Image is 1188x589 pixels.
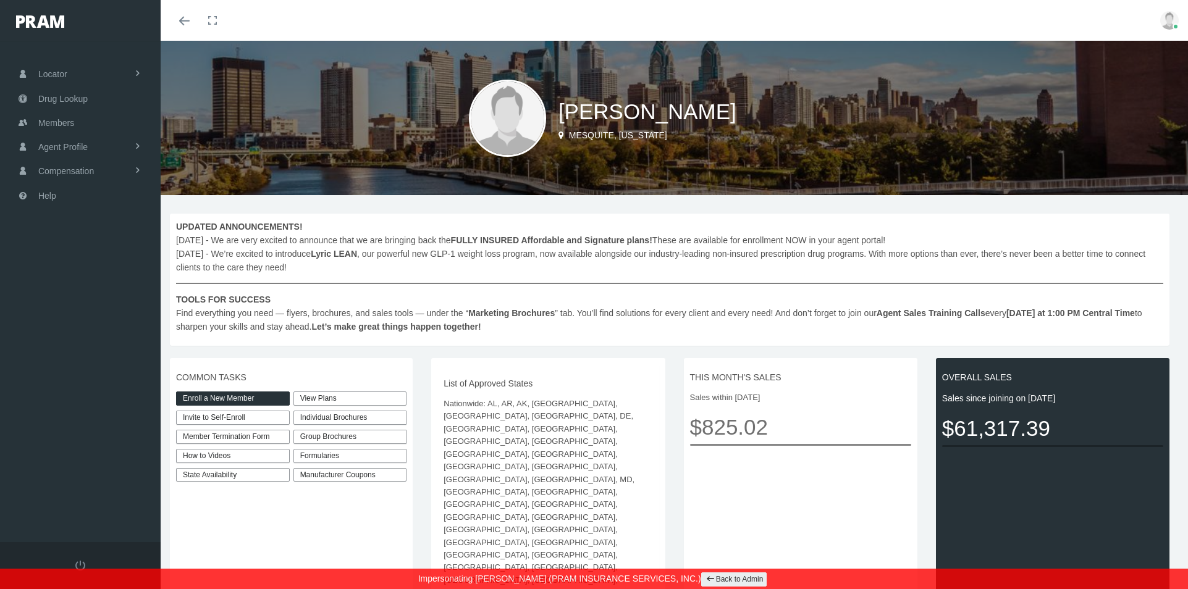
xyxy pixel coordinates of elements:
b: Marketing Brochures [468,308,555,318]
b: Lyric LEAN [311,249,357,259]
span: Agent Profile [38,135,88,159]
span: Help [38,184,56,207]
a: Member Termination Form [176,430,290,444]
span: $825.02 [690,410,911,444]
span: Locator [38,62,67,86]
span: Sales within [DATE] [690,391,911,404]
span: Compensation [38,159,94,183]
a: Back to Admin [701,572,767,587]
div: Group Brochures [293,430,407,444]
span: [DATE] - We are very excited to announce that we are bringing back the These are available for en... [176,220,1163,333]
span: [PERSON_NAME] [558,99,736,123]
a: Manufacturer Coupons [293,468,407,482]
img: user-placeholder.jpg [1160,11,1179,30]
b: UPDATED ANNOUNCEMENTS! [176,222,303,232]
span: Members [38,111,74,135]
div: Formularies [293,449,407,463]
span: COMMON TASKS [176,370,407,384]
div: Individual Brochures [293,411,407,425]
a: State Availability [176,468,290,482]
a: How to Videos [176,449,290,463]
b: Let’s make great things happen together! [311,322,481,332]
img: PRAM_20_x_78.png [16,15,64,28]
b: [DATE] at 1:00 PM Central Time [1006,308,1135,318]
div: Impersonating [PERSON_NAME] (PRAM INSURANCE SERVICES, INC.) [9,569,1179,589]
span: OVERALL SALES [942,370,1163,384]
span: MESQUITE, [US_STATE] [569,130,667,140]
span: List of Approved States [444,377,652,390]
span: Sales since joining on [DATE] [942,391,1163,405]
b: Agent Sales Training Calls [877,308,985,318]
span: THIS MONTH'S SALES [690,370,911,384]
b: TOOLS FOR SUCCESS [176,294,271,304]
a: Invite to Self-Enroll [176,411,290,425]
a: Enroll a New Member [176,391,290,406]
a: View Plans [293,391,407,406]
span: Drug Lookup [38,87,88,111]
img: user-placeholder.jpg [469,80,546,157]
b: FULLY INSURED Affordable and Signature plans! [451,235,652,245]
span: $61,317.39 [942,411,1163,445]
